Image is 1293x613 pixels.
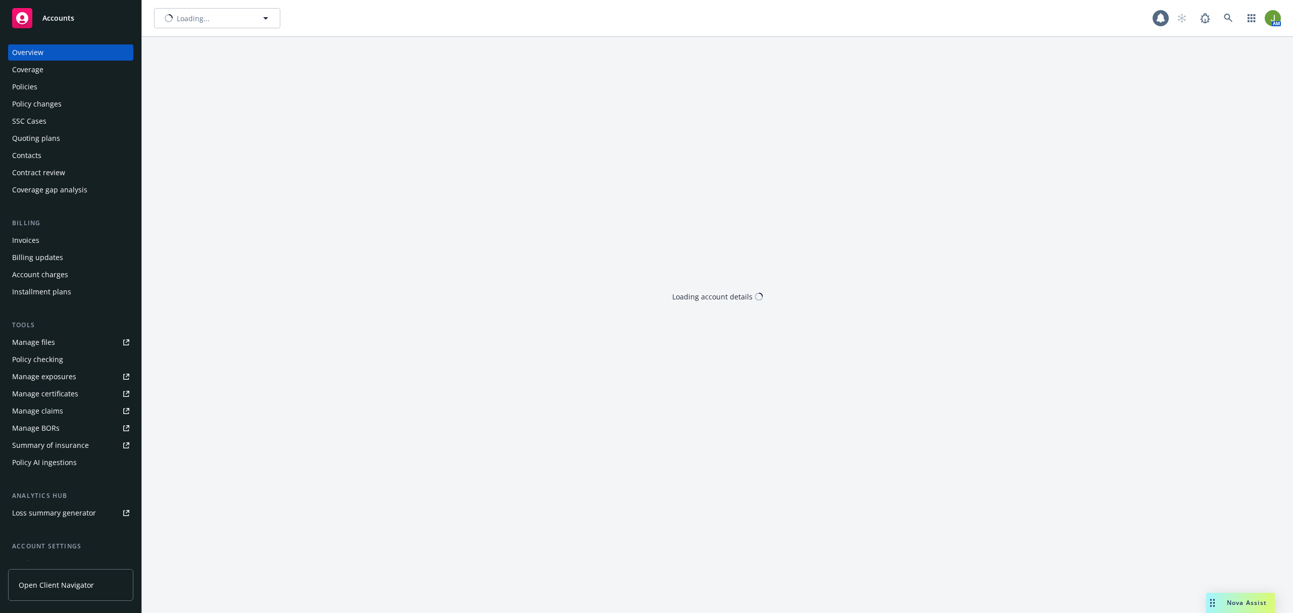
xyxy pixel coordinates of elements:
div: Contacts [12,147,41,164]
div: Contract review [12,165,65,181]
div: Account charges [12,267,68,283]
a: Contract review [8,165,133,181]
div: Overview [12,44,43,61]
div: Billing [8,218,133,228]
button: Nova Assist [1206,593,1275,613]
div: Quoting plans [12,130,60,146]
button: Loading... [154,8,280,28]
a: Accounts [8,4,133,32]
a: Contacts [8,147,133,164]
div: Billing updates [12,249,63,266]
span: Nova Assist [1227,598,1267,607]
div: Manage certificates [12,386,78,402]
a: Manage BORs [8,420,133,436]
div: Tools [8,320,133,330]
span: Accounts [42,14,74,22]
a: Quoting plans [8,130,133,146]
img: photo [1265,10,1281,26]
a: Switch app [1241,8,1262,28]
span: Open Client Navigator [19,580,94,590]
a: Manage files [8,334,133,350]
a: Policy checking [8,351,133,368]
div: Loss summary generator [12,505,96,521]
a: SSC Cases [8,113,133,129]
div: Policy checking [12,351,63,368]
div: Manage exposures [12,369,76,385]
a: Report a Bug [1195,8,1215,28]
div: Coverage [12,62,43,78]
a: Policy changes [8,96,133,112]
div: Coverage gap analysis [12,182,87,198]
div: Analytics hub [8,491,133,501]
a: Coverage gap analysis [8,182,133,198]
div: Policies [12,79,37,95]
div: Drag to move [1206,593,1219,613]
a: Overview [8,44,133,61]
a: Loss summary generator [8,505,133,521]
a: Service team [8,555,133,572]
a: Invoices [8,232,133,248]
div: Manage claims [12,403,63,419]
a: Coverage [8,62,133,78]
a: Search [1218,8,1238,28]
div: Manage files [12,334,55,350]
a: Manage claims [8,403,133,419]
div: Manage BORs [12,420,60,436]
a: Installment plans [8,284,133,300]
div: Account settings [8,541,133,551]
a: Billing updates [8,249,133,266]
div: SSC Cases [12,113,46,129]
a: Summary of insurance [8,437,133,453]
div: Policy AI ingestions [12,454,77,471]
a: Account charges [8,267,133,283]
a: Manage certificates [8,386,133,402]
a: Policy AI ingestions [8,454,133,471]
span: Loading... [177,13,210,24]
div: Policy changes [12,96,62,112]
a: Manage exposures [8,369,133,385]
div: Summary of insurance [12,437,89,453]
a: Start snowing [1172,8,1192,28]
a: Policies [8,79,133,95]
div: Installment plans [12,284,71,300]
div: Invoices [12,232,39,248]
div: Service team [12,555,56,572]
div: Loading account details [672,291,753,302]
